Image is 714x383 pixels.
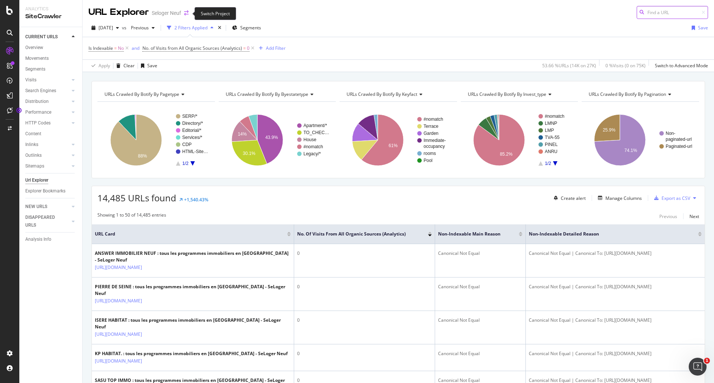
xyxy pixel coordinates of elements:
[182,114,197,119] text: SERP/*
[689,213,699,220] div: Next
[89,22,122,34] button: [DATE]
[662,195,690,201] div: Export as CSV
[303,137,316,142] text: House
[103,88,208,100] h4: URLs Crawled By Botify By pagetype
[182,161,189,166] text: 1/2
[25,214,70,229] a: DISAPPEARED URLS
[297,317,432,324] div: 0
[461,108,577,172] svg: A chart.
[25,33,70,41] a: CURRENT URLS
[182,135,202,140] text: Services/*
[118,43,124,53] span: No
[240,25,261,31] span: Segments
[25,119,51,127] div: HTTP Codes
[25,141,70,149] a: Inlinks
[582,108,698,172] div: A chart.
[104,91,179,97] span: URLs Crawled By Botify By pagetype
[500,152,512,157] text: 85.2%
[95,264,142,271] a: [URL][DOMAIN_NAME]
[551,192,586,204] button: Create alert
[247,43,250,53] span: 0
[229,22,264,34] button: Segments
[138,153,147,159] text: 88%
[25,44,77,52] a: Overview
[25,108,51,116] div: Performance
[689,358,707,376] iframe: Intercom live chat
[182,142,192,147] text: CDP
[468,91,546,97] span: URLs Crawled By Botify By invest_type
[25,236,77,243] a: Analysis Info
[637,6,708,19] input: Find a URL
[128,22,158,34] button: Previous
[303,123,327,128] text: Apartment/*
[89,45,113,51] span: Is Indexable
[605,62,646,69] div: 0 % Visits ( 0 on 75K )
[25,55,77,62] a: Movements
[138,60,157,72] button: Save
[97,108,215,172] svg: A chart.
[25,187,65,195] div: Explorer Bookmarks
[123,62,135,69] div: Clear
[184,10,189,16] div: arrow-right-arrow-left
[122,25,128,31] span: vs
[95,250,291,263] div: ANSWER IMMOBILIER NEUF : tous les programmes immobiliers en [GEOGRAPHIC_DATA] - SeLoger Neuf
[25,130,41,138] div: Content
[25,141,38,149] div: Inlinks
[466,88,572,100] h4: URLs Crawled By Botify By invest_type
[99,25,113,31] span: 2025 Sep. 7th
[25,108,70,116] a: Performance
[689,22,708,34] button: Save
[666,131,675,136] text: Non-
[303,130,329,135] text: TO_CHEC…
[605,195,642,201] div: Manage Columns
[95,357,142,365] a: [URL][DOMAIN_NAME]
[659,213,677,220] div: Previous
[25,98,49,106] div: Distribution
[174,25,208,31] div: 2 Filters Applied
[25,203,47,211] div: NEW URLS
[424,124,438,129] text: Terrace
[238,132,247,137] text: 14%
[297,350,432,357] div: 0
[545,114,565,119] text: #nomatch
[424,151,436,156] text: rooms
[16,107,22,114] div: Tooltip anchor
[128,25,149,31] span: Previous
[132,45,139,51] div: and
[266,45,286,51] div: Add Filter
[25,33,58,41] div: CURRENT URLS
[438,231,508,237] span: Non-Indexable Main Reason
[25,6,76,12] div: Analytics
[603,127,615,133] text: 25.9%
[25,55,49,62] div: Movements
[182,128,202,133] text: Editorial/*
[424,158,432,163] text: Pool
[25,76,70,84] a: Visits
[303,144,323,149] text: #nomatch
[303,151,321,156] text: Legacy/*
[265,135,278,140] text: 43.9%
[624,148,637,153] text: 74.1%
[25,162,70,170] a: Sitemaps
[164,22,216,34] button: 2 Filters Applied
[666,137,692,142] text: paginated-url
[655,62,708,69] div: Switch to Advanced Mode
[689,212,699,221] button: Next
[132,45,139,52] button: and
[95,350,288,357] div: KP HABITAT. : tous les programmes immobiliers en [GEOGRAPHIC_DATA] - SeLoger Neuf
[545,149,557,154] text: ANRU
[182,121,203,126] text: Directory/*
[652,60,708,72] button: Switch to Advanced Mode
[589,91,666,97] span: URLs Crawled By Botify By pagination
[438,350,523,357] div: Canonical Not Equal
[152,9,181,17] div: Seloger Neuf
[25,176,48,184] div: Url Explorer
[25,44,43,52] div: Overview
[25,98,70,106] a: Distribution
[147,62,157,69] div: Save
[113,60,135,72] button: Clear
[25,176,77,184] a: Url Explorer
[561,195,586,201] div: Create alert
